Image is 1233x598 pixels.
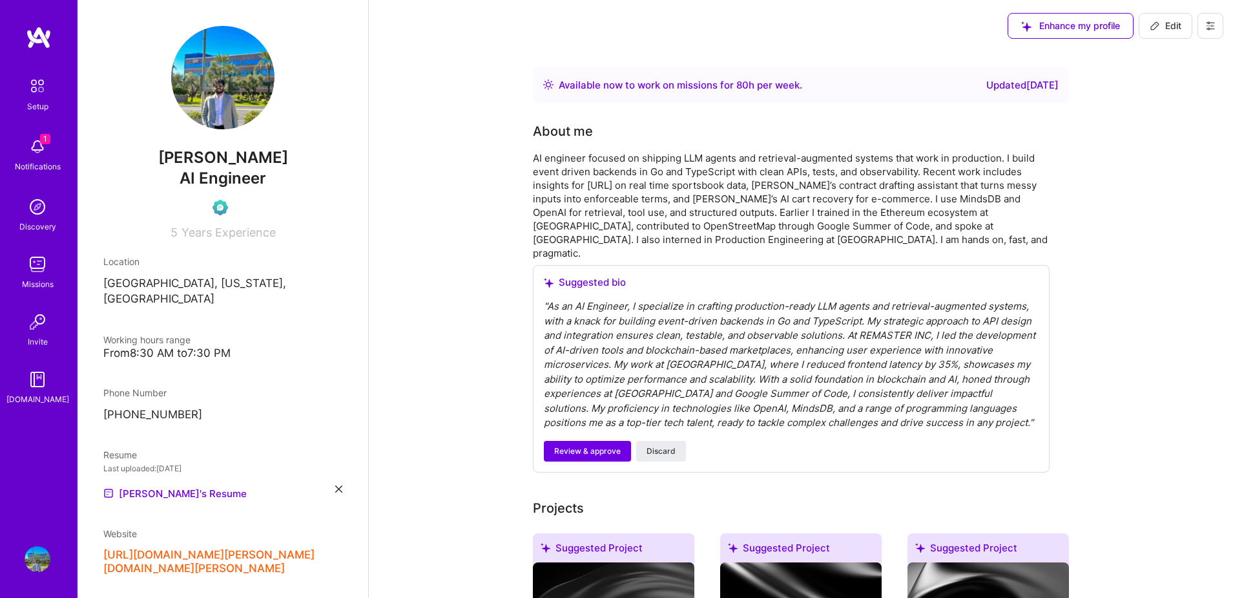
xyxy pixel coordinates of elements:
img: bell [25,134,50,160]
img: Resume [103,488,114,498]
span: Discard [647,445,676,457]
img: teamwork [25,251,50,277]
div: Suggested Project [907,533,1069,568]
i: icon SuggestedTeams [544,278,554,288]
button: Review & approve [544,441,631,462]
div: Invite [28,335,48,348]
span: AI Engineer [180,169,266,187]
div: Available now to work on missions for h per week . [559,78,802,93]
div: Suggested Project [720,533,882,568]
span: 1 [40,134,50,144]
i: icon SuggestedTeams [915,543,925,553]
div: Last uploaded: [DATE] [103,462,342,475]
span: Working hours range [103,334,191,345]
span: Edit [1150,19,1181,32]
div: [DOMAIN_NAME] [6,392,69,406]
span: Review & approve [554,445,621,457]
div: Suggested bio [544,276,1039,289]
button: [URL][DOMAIN_NAME][PERSON_NAME][DOMAIN_NAME][PERSON_NAME] [103,548,342,575]
a: [PERSON_NAME]'s Resume [103,486,247,501]
div: Setup [27,100,48,113]
button: Discard [636,441,686,462]
a: User Avatar [21,546,54,572]
img: User Avatar [25,546,50,572]
div: AI engineer focused on shipping LLM agents and retrieval-augmented systems that work in productio... [533,151,1050,260]
div: " As an AI Engineer, I specialize in crafting production-ready LLM agents and retrieval-augmented... [544,299,1039,431]
img: Evaluation Call Pending [212,200,228,215]
span: 80 [736,79,749,91]
p: [GEOGRAPHIC_DATA], [US_STATE], [GEOGRAPHIC_DATA] [103,276,342,307]
img: logo [26,26,52,49]
div: Suggested Project [533,533,694,568]
img: discovery [25,194,50,220]
i: icon Close [335,486,342,493]
span: [PERSON_NAME] [103,148,342,167]
div: Location [103,255,342,268]
img: User Avatar [171,26,275,129]
i: icon SuggestedTeams [541,543,550,553]
p: [PHONE_NUMBER] [103,407,342,423]
div: Discovery [19,220,56,233]
span: Phone Number [103,387,167,398]
img: setup [24,72,51,100]
img: Invite [25,309,50,335]
span: Years Experience [181,226,276,239]
span: 5 [171,226,178,239]
button: Edit [1139,13,1192,39]
div: Updated [DATE] [986,78,1059,93]
div: Projects [533,498,584,518]
i: icon SuggestedTeams [728,543,738,553]
div: About me [533,122,593,141]
img: guide book [25,367,50,392]
img: Availability [543,80,554,90]
span: Resume [103,449,137,460]
div: Notifications [15,160,61,173]
div: From 8:30 AM to 7:30 PM [103,347,342,360]
span: Website [103,528,137,539]
div: Missions [22,277,54,291]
